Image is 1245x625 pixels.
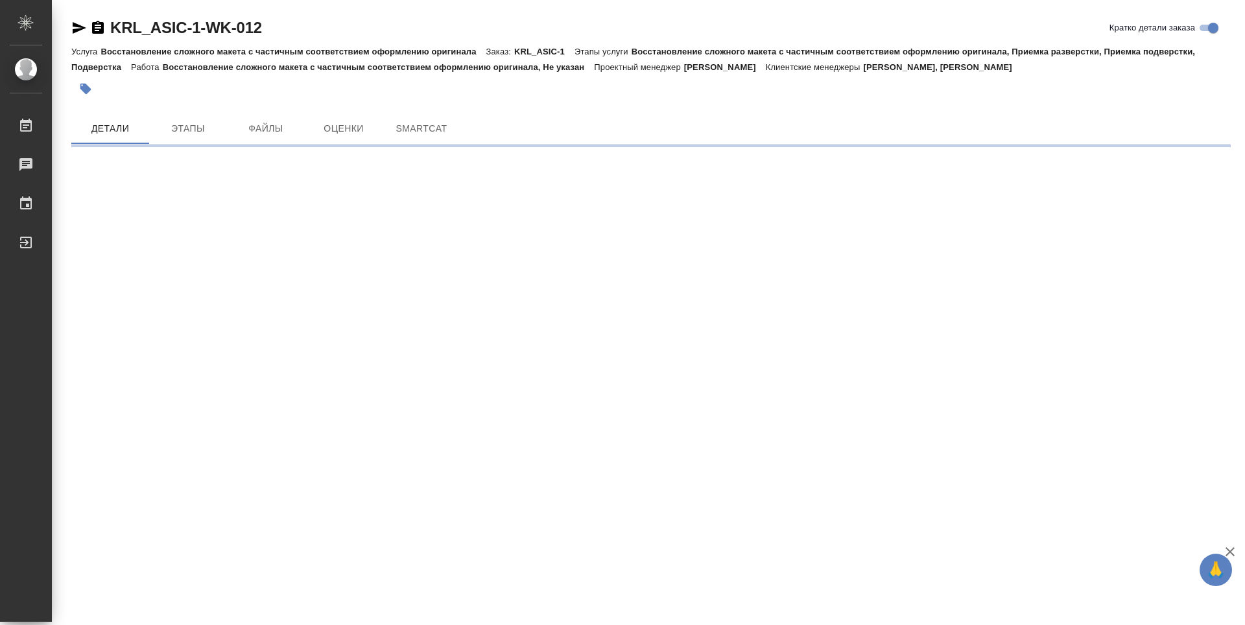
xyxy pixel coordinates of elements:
p: Восстановление сложного макета с частичным соответствием оформлению оригинала, Не указан [163,62,595,72]
p: Услуга [71,47,101,56]
p: KRL_ASIC-1 [514,47,575,56]
button: 🙏 [1200,554,1232,586]
a: KRL_ASIC-1-WK-012 [110,19,262,36]
button: Скопировать ссылку [90,20,106,36]
button: Добавить тэг [71,75,100,103]
p: Восстановление сложного макета с частичным соответствием оформлению оригинала, Приемка разверстки... [71,47,1195,72]
p: Восстановление сложного макета с частичным соответствием оформлению оригинала [101,47,486,56]
p: [PERSON_NAME], [PERSON_NAME] [863,62,1021,72]
p: Проектный менеджер [594,62,683,72]
p: Этапы услуги [575,47,632,56]
span: Файлы [235,121,297,137]
p: [PERSON_NAME] [684,62,766,72]
span: Кратко детали заказа [1109,21,1195,34]
span: Этапы [157,121,219,137]
span: SmartCat [390,121,453,137]
button: Скопировать ссылку для ЯМессенджера [71,20,87,36]
p: Работа [131,62,163,72]
p: Клиентские менеджеры [766,62,864,72]
span: 🙏 [1205,556,1227,584]
span: Детали [79,121,141,137]
p: Заказ: [486,47,514,56]
span: Оценки [313,121,375,137]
